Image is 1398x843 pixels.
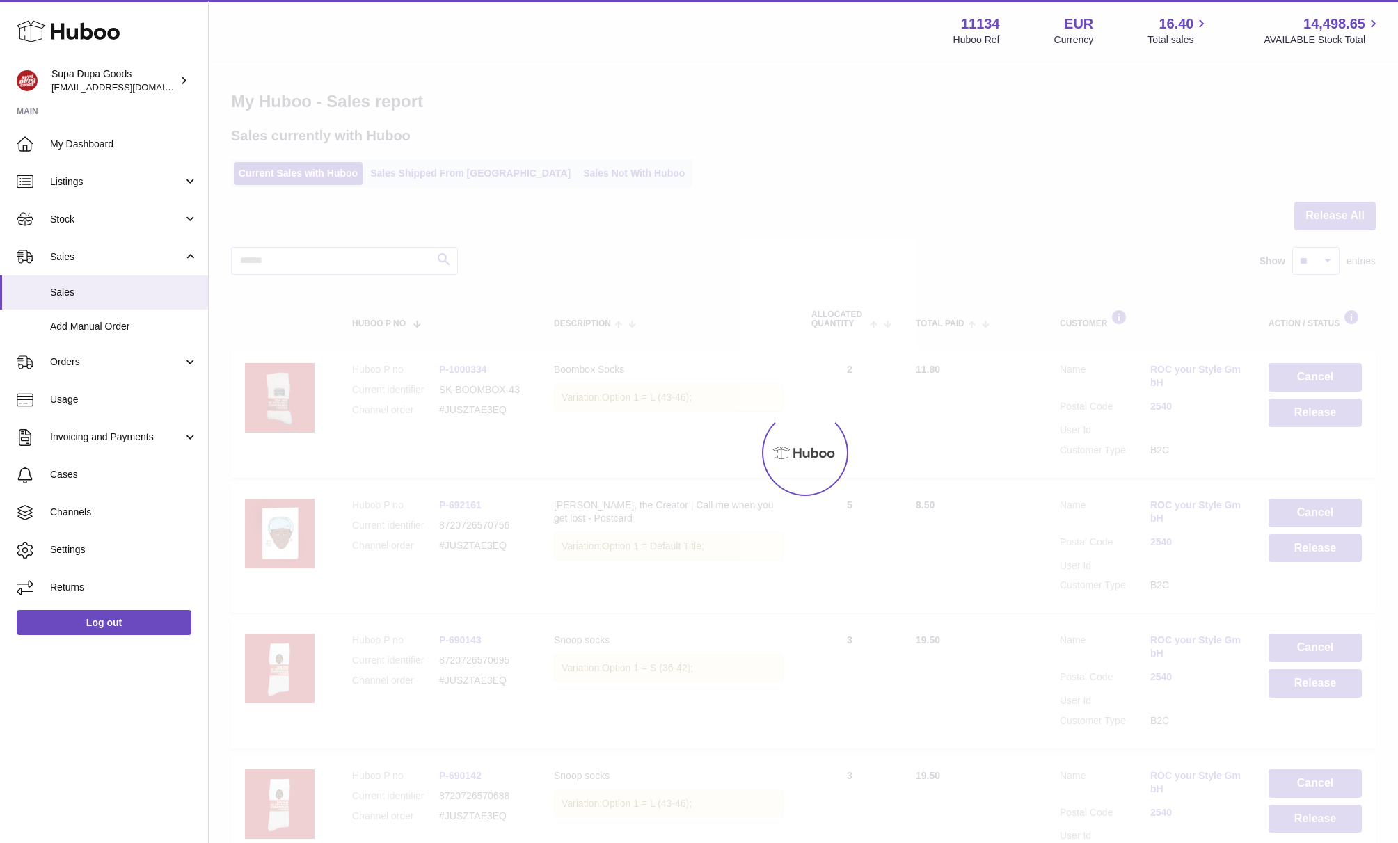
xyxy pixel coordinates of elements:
span: Usage [50,393,198,406]
span: Settings [50,543,198,556]
img: hello@slayalldayofficial.com [17,70,38,91]
span: Add Manual Order [50,320,198,333]
span: 16.40 [1159,15,1193,33]
span: Total sales [1147,33,1209,47]
span: Sales [50,286,198,299]
div: Currency [1054,33,1094,47]
a: 14,498.65 AVAILABLE Stock Total [1264,15,1381,47]
a: 16.40 Total sales [1147,15,1209,47]
span: Returns [50,581,198,594]
strong: EUR [1064,15,1093,33]
span: Cases [50,468,198,481]
a: Log out [17,610,191,635]
span: Channels [50,506,198,519]
span: My Dashboard [50,138,198,151]
span: Invoicing and Payments [50,431,183,444]
span: AVAILABLE Stock Total [1264,33,1381,47]
div: Huboo Ref [953,33,1000,47]
strong: 11134 [961,15,1000,33]
span: Listings [50,175,183,188]
div: Supa Dupa Goods [51,67,177,94]
span: Sales [50,250,183,264]
span: [EMAIL_ADDRESS][DOMAIN_NAME] [51,81,205,93]
span: Stock [50,213,183,226]
span: 14,498.65 [1303,15,1365,33]
span: Orders [50,355,183,369]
